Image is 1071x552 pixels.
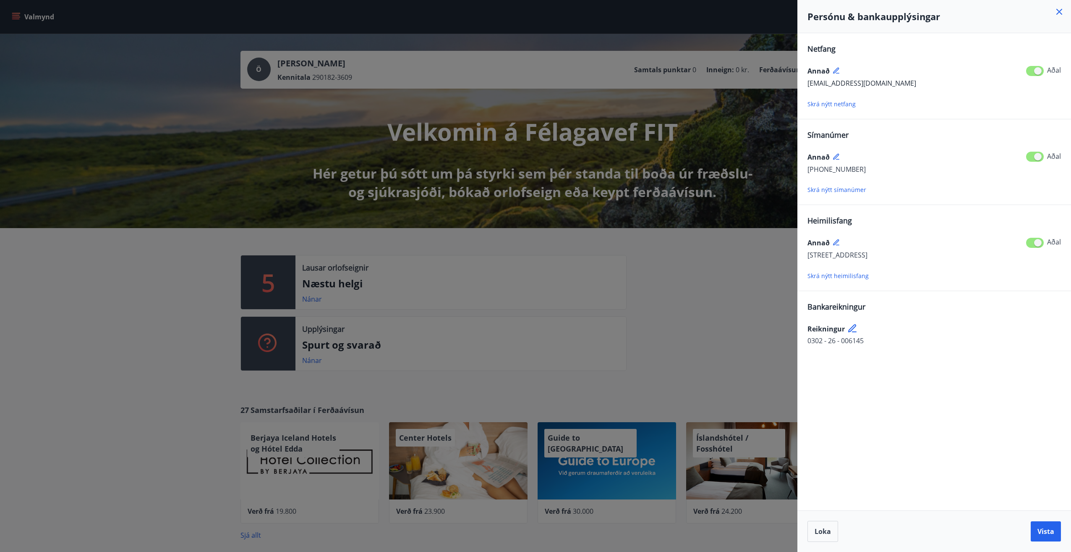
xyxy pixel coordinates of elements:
[807,521,838,542] button: Loka
[807,130,849,140] span: Símanúmer
[1047,237,1061,247] span: Aðal
[807,238,830,247] span: Annað
[807,152,830,162] span: Annað
[815,527,831,536] span: Loka
[807,324,845,334] span: Reikningur
[807,250,867,260] span: [STREET_ADDRESS]
[807,79,916,88] span: [EMAIL_ADDRESS][DOMAIN_NAME]
[807,216,852,226] span: Heimilisfang
[1031,521,1061,541] button: Vista
[1037,527,1054,536] span: Vista
[807,165,866,174] span: [PHONE_NUMBER]
[807,100,856,108] span: Skrá nýtt netfang
[807,272,869,280] span: Skrá nýtt heimilisfang
[807,10,1061,23] h4: Persónu & bankaupplýsingar
[807,336,864,345] span: 0302 - 26 - 006145
[1047,66,1061,75] span: Aðal
[807,44,836,54] span: Netfang
[807,66,830,76] span: Annað
[807,302,865,312] span: Bankareikningur
[1047,152,1061,161] span: Aðal
[807,186,866,194] span: Skrá nýtt símanúmer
